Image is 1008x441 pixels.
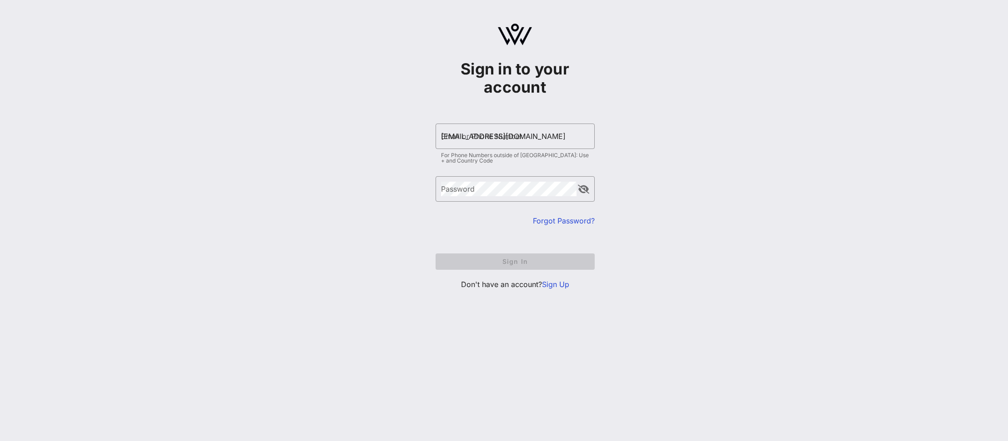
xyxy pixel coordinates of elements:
[436,279,595,290] p: Don't have an account?
[441,153,589,164] div: For Phone Numbers outside of [GEOGRAPHIC_DATA]: Use + and Country Code
[542,280,569,289] a: Sign Up
[436,60,595,96] h1: Sign in to your account
[578,185,589,194] button: append icon
[533,216,595,225] a: Forgot Password?
[498,24,532,45] img: logo.svg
